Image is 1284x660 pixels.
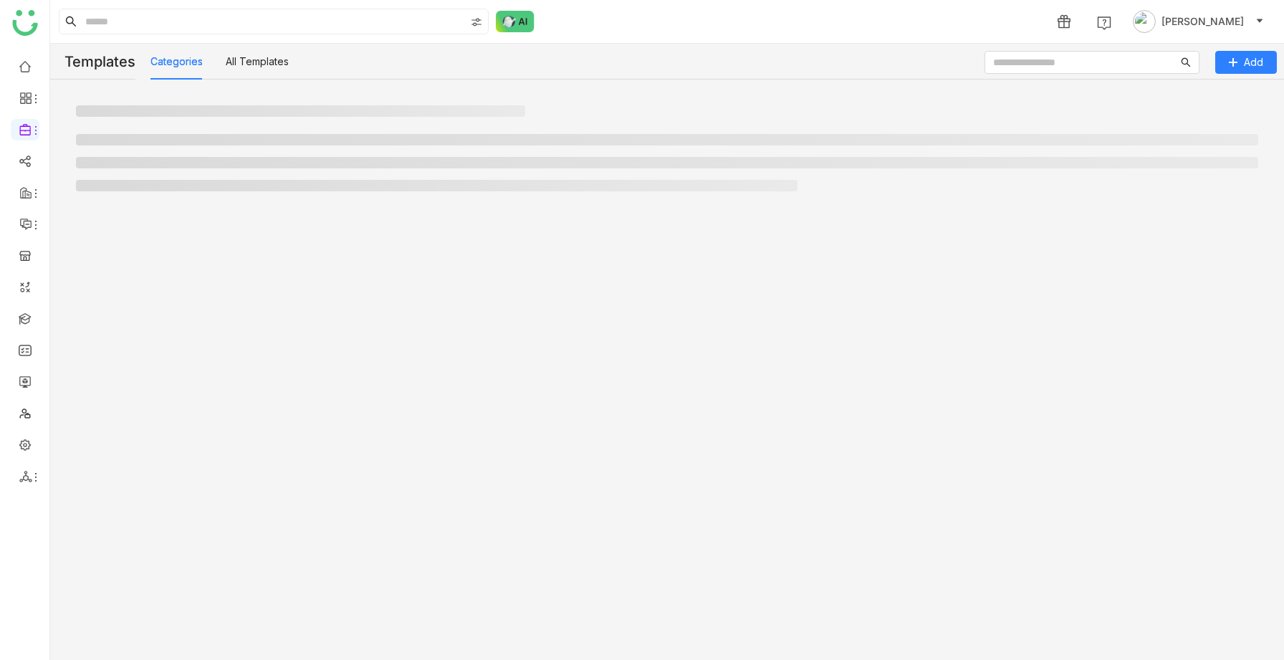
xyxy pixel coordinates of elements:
button: All Templates [226,54,289,70]
img: logo [12,10,38,36]
span: Add [1244,54,1263,70]
img: ask-buddy-normal.svg [496,11,535,32]
img: help.svg [1097,16,1111,30]
button: Categories [150,54,203,70]
span: [PERSON_NAME] [1161,14,1244,29]
div: Templates [50,44,135,80]
button: Add [1215,51,1277,74]
img: avatar [1133,10,1156,33]
button: [PERSON_NAME] [1130,10,1267,33]
img: search-type.svg [471,16,482,28]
